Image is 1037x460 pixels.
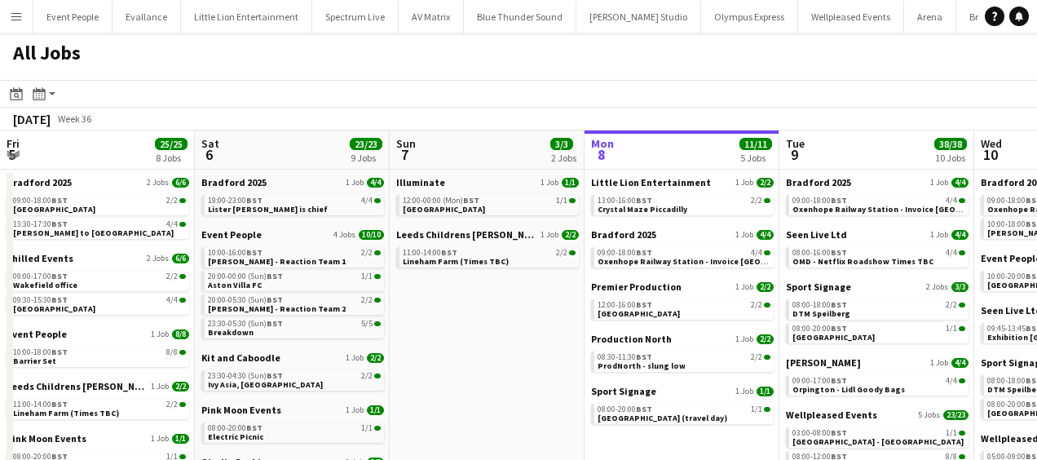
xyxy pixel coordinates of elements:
[464,1,576,33] button: Blue Thunder Sound
[598,249,652,257] span: 09:00-18:00
[361,424,373,432] span: 1/1
[166,272,178,281] span: 2/2
[13,347,186,365] a: 10:00-18:00BST8/8Barrier Set
[166,296,178,304] span: 4/4
[792,256,933,267] span: OMD - Netflix Roadshow Times TBC
[7,176,189,188] a: Bradford 20252 Jobs6/6
[208,370,381,389] a: 23:30-04:30 (Sun)BST2/2Ivy Asia, [GEOGRAPHIC_DATA]
[598,204,687,215] span: Crystal Maze Piccadilly
[636,404,652,414] span: BST
[7,328,189,340] a: Event People1 Job8/8
[199,145,219,164] span: 6
[792,427,965,446] a: 03:00-08:00BST1/1[GEOGRAPHIC_DATA] - [GEOGRAPHIC_DATA]
[396,228,537,241] span: Leeds Childrens Charity Lineham
[7,176,72,188] span: Bradford 2025
[312,1,399,33] button: Spectrum Live
[7,328,189,380] div: Event People1 Job8/810:00-18:00BST8/8Barrier Set
[246,195,263,206] span: BST
[208,431,263,442] span: Electric Picnic
[934,138,967,150] span: 38/38
[13,204,95,215] span: Lister Park
[33,1,113,33] button: Event People
[831,375,847,386] span: BST
[403,204,485,215] span: Alvaston Hall
[792,195,965,214] a: 09:00-18:00BST4/4Oxenhope Railway Station - Invoice [GEOGRAPHIC_DATA] Royal
[13,272,68,281] span: 09:00-17:00
[757,230,774,240] span: 4/4
[208,320,283,328] span: 23:30-05:30 (Sun)
[598,413,727,423] span: Azerbaijan (travel day)
[396,136,416,151] span: Sun
[786,136,805,151] span: Tue
[13,356,56,366] span: Barrier Set
[201,404,281,416] span: Pink Moon Events
[591,281,774,293] a: Premier Production1 Job2/2
[208,327,254,338] span: Breakdown
[591,176,774,228] div: Little Lion Entertainment1 Job2/213:00-16:00BST2/2Crystal Maze Piccadilly
[792,436,964,447] span: Leeds - London
[598,360,686,371] span: ProdNorth - slung low
[346,405,364,415] span: 1 Job
[786,176,851,188] span: Bradford 2025
[7,432,86,445] span: Pink Moon Events
[562,230,579,240] span: 2/2
[7,432,189,445] a: Pink Moon Events1 Job1/1
[208,379,323,390] span: Ivy Asia, Leeds
[786,176,969,228] div: Bradford 20251 Job4/409:00-18:00BST4/4Oxenhope Railway Station - Invoice [GEOGRAPHIC_DATA] Royal
[346,178,364,188] span: 1 Job
[598,195,770,214] a: 13:00-16:00BST2/2Crystal Maze Piccadilly
[208,372,283,380] span: 23:30-04:30 (Sun)
[591,228,774,241] a: Bradford 20251 Job4/4
[757,387,774,396] span: 1/1
[13,348,68,356] span: 10:00-18:00
[201,176,267,188] span: Bradford 2025
[155,138,188,150] span: 25/25
[151,434,169,444] span: 1 Job
[13,195,186,214] a: 09:00-18:00BST2/2[GEOGRAPHIC_DATA]
[396,228,579,271] div: Leeds Childrens [PERSON_NAME]1 Job2/211:00-14:00BST2/2Lineham Farm (Times TBC)
[598,301,652,309] span: 12:00-16:00
[598,352,770,370] a: 08:30-11:30BST2/2ProdNorth - slung low
[333,230,355,240] span: 4 Jobs
[792,249,847,257] span: 08:00-16:00
[951,230,969,240] span: 4/4
[792,375,965,394] a: 09:00-17:00BST4/4Orpington - Lidl Goody Bags
[598,353,652,361] span: 08:30-11:30
[51,195,68,206] span: BST
[361,296,373,304] span: 2/2
[589,145,614,164] span: 8
[786,281,851,293] span: Sport Signage
[208,318,381,337] a: 23:30-05:30 (Sun)BST5/5Breakdown
[735,178,753,188] span: 1 Job
[351,152,382,164] div: 9 Jobs
[798,1,904,33] button: Wellpleased Events
[576,1,701,33] button: [PERSON_NAME] Studio
[13,294,186,313] a: 09:30-15:30BST4/4[GEOGRAPHIC_DATA]
[172,178,189,188] span: 6/6
[13,219,186,237] a: 13:30-17:30BST4/4[PERSON_NAME] to [GEOGRAPHIC_DATA]
[598,299,770,318] a: 12:00-16:00BST2/2[GEOGRAPHIC_DATA]
[831,323,847,334] span: BST
[786,228,847,241] span: Seen Live Ltd
[396,176,579,188] a: Illuminate1 Job1/1
[792,429,847,437] span: 03:00-08:00
[367,178,384,188] span: 4/4
[201,228,384,352] div: Event People4 Jobs10/1010:00-16:00BST2/2[PERSON_NAME] - Reaction Team 120:00-00:00 (Sun)BST1/1Ast...
[359,230,384,240] span: 10/10
[946,377,957,385] span: 4/4
[396,176,579,228] div: Illuminate1 Job1/112:00-00:00 (Mon)BST1/1[GEOGRAPHIC_DATA]
[831,427,847,438] span: BST
[403,247,576,266] a: 11:00-14:00BST2/2Lineham Farm (Times TBC)
[361,372,373,380] span: 2/2
[541,230,558,240] span: 1 Job
[201,352,384,364] a: Kit and Caboodle1 Job2/2
[361,249,373,257] span: 2/2
[208,422,381,441] a: 08:00-20:00BST1/1Electric Picnic
[179,198,186,203] span: 2/2
[751,197,762,205] span: 2/2
[181,1,312,33] button: Little Lion Entertainment
[946,325,957,333] span: 1/1
[792,332,875,343] span: Azerbaijan
[396,228,579,241] a: Leeds Childrens [PERSON_NAME]1 Job2/2
[786,356,861,369] span: Wasserman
